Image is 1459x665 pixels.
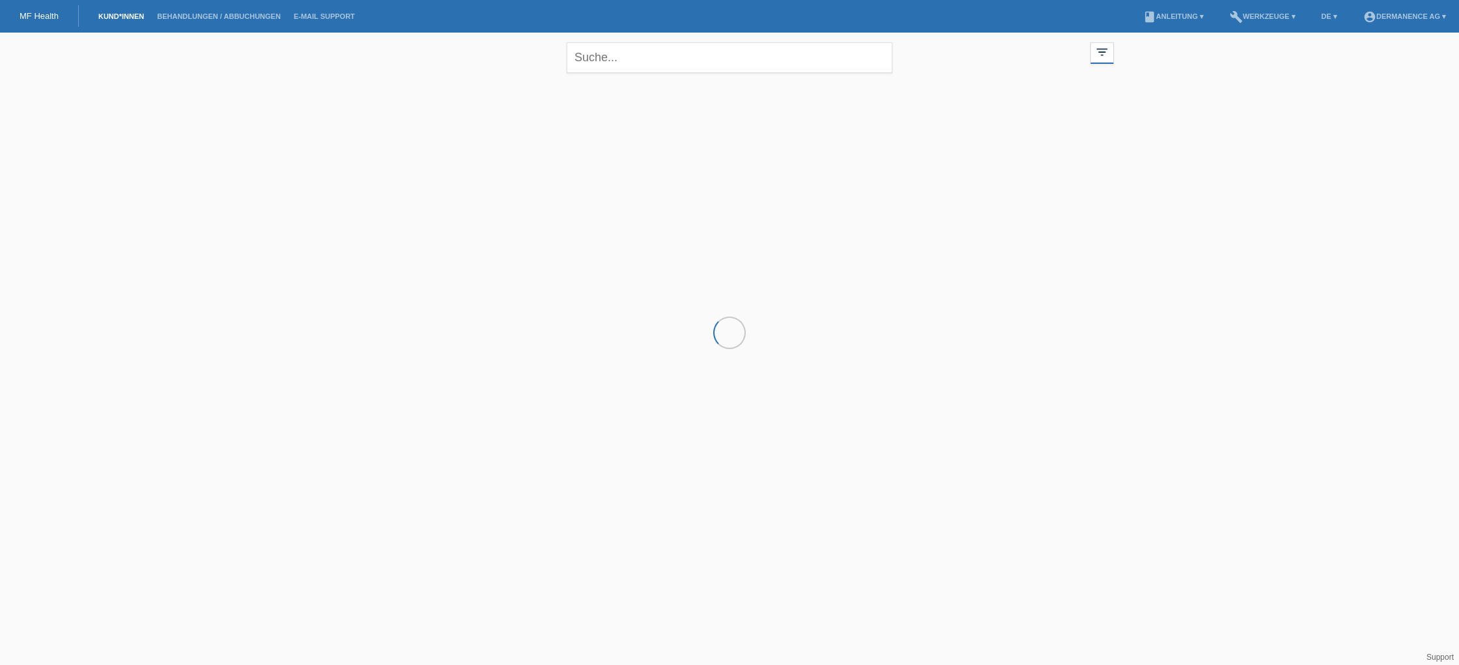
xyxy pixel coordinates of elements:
a: MF Health [20,11,59,21]
a: Kund*innen [92,12,150,20]
a: Behandlungen / Abbuchungen [150,12,287,20]
a: account_circleDermanence AG ▾ [1357,12,1452,20]
a: E-Mail Support [287,12,361,20]
input: Suche... [567,42,892,73]
i: build [1230,10,1243,23]
i: book [1143,10,1156,23]
a: bookAnleitung ▾ [1137,12,1210,20]
i: account_circle [1363,10,1376,23]
a: buildWerkzeuge ▾ [1223,12,1302,20]
a: Support [1426,653,1454,662]
a: DE ▾ [1315,12,1344,20]
i: filter_list [1095,45,1109,59]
